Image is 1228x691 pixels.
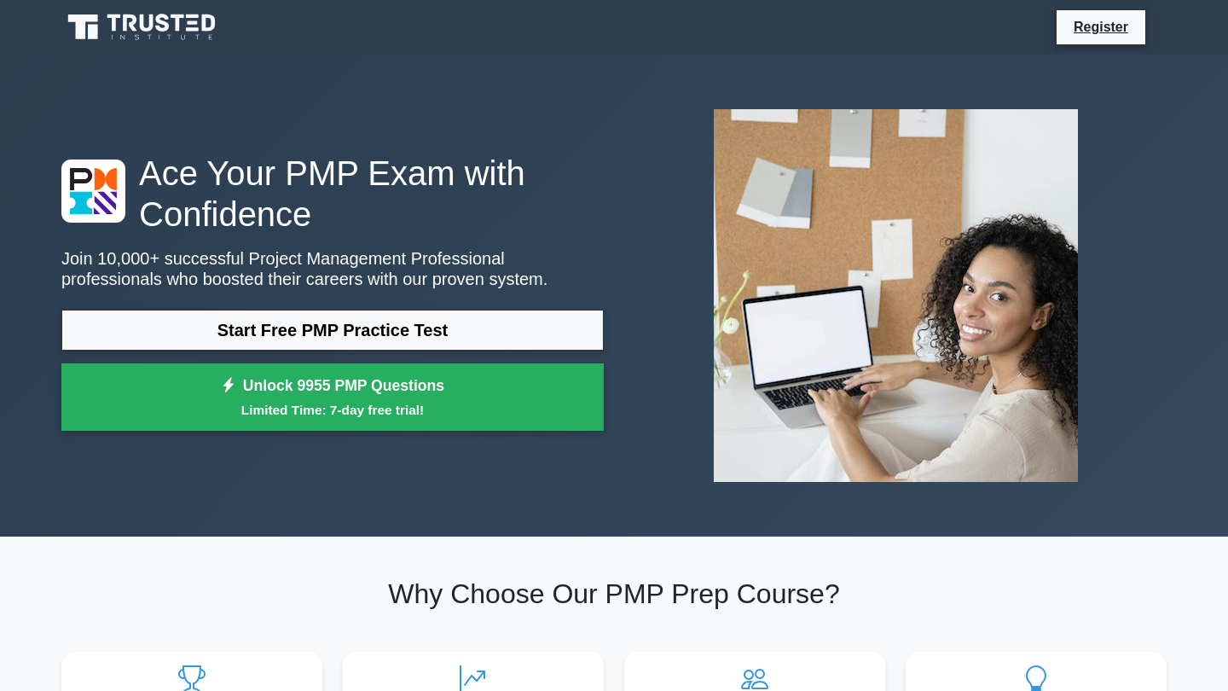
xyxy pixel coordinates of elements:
h1: Ace Your PMP Exam with Confidence [61,153,604,235]
a: Start Free PMP Practice Test [61,310,604,351]
p: Join 10,000+ successful Project Management Professional professionals who boosted their careers w... [61,248,604,289]
a: Unlock 9955 PMP QuestionsLimited Time: 7-day free trial! [61,363,604,432]
h2: Why Choose Our PMP Prep Course? [61,578,1167,610]
small: Limited Time: 7-day free trial! [83,400,582,420]
a: Register [1063,16,1138,38]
